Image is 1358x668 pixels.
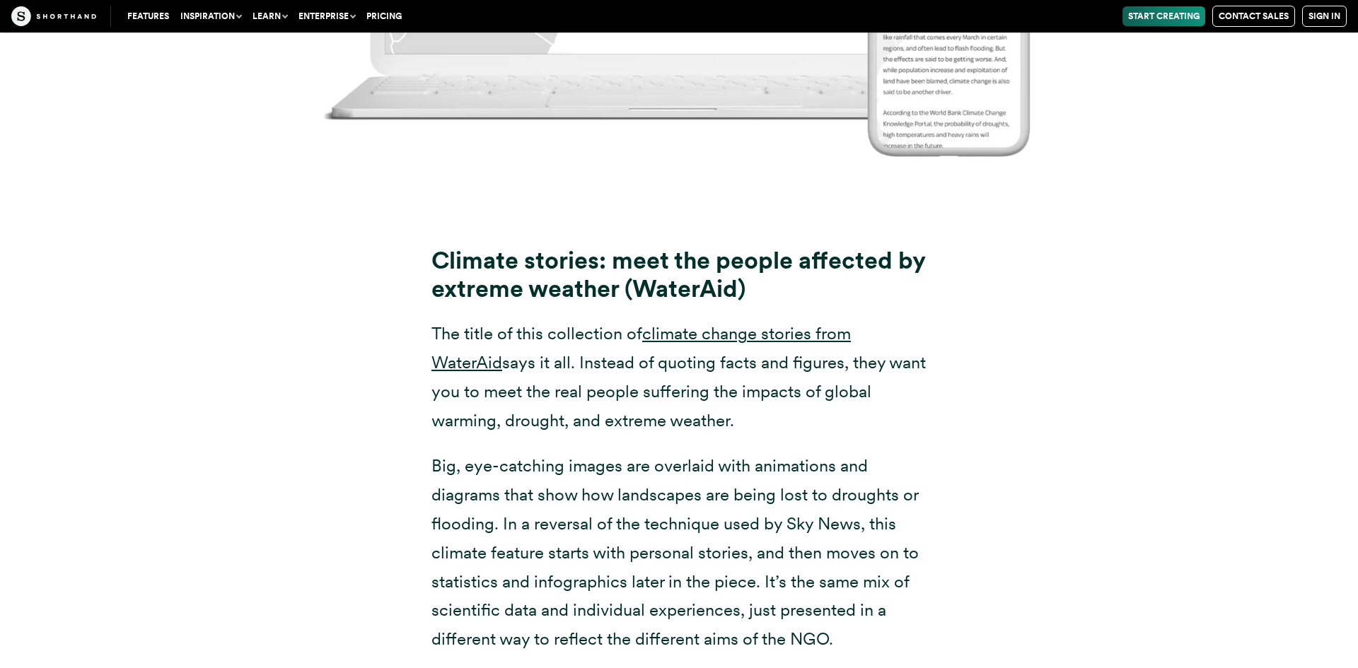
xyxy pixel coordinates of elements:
[11,6,96,26] img: The Craft
[361,6,407,26] a: Pricing
[175,6,247,26] button: Inspiration
[1212,6,1295,27] a: Contact Sales
[431,246,925,303] strong: Climate stories: meet the people affected by extreme weather (WaterAid)
[1122,6,1205,26] a: Start Creating
[431,452,927,654] p: Big, eye-catching images are overlaid with animations and diagrams that show how landscapes are b...
[122,6,175,26] a: Features
[247,6,293,26] button: Learn
[293,6,361,26] button: Enterprise
[431,320,927,435] p: The title of this collection of says it all. Instead of quoting facts and figures, they want you ...
[1302,6,1347,27] a: Sign in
